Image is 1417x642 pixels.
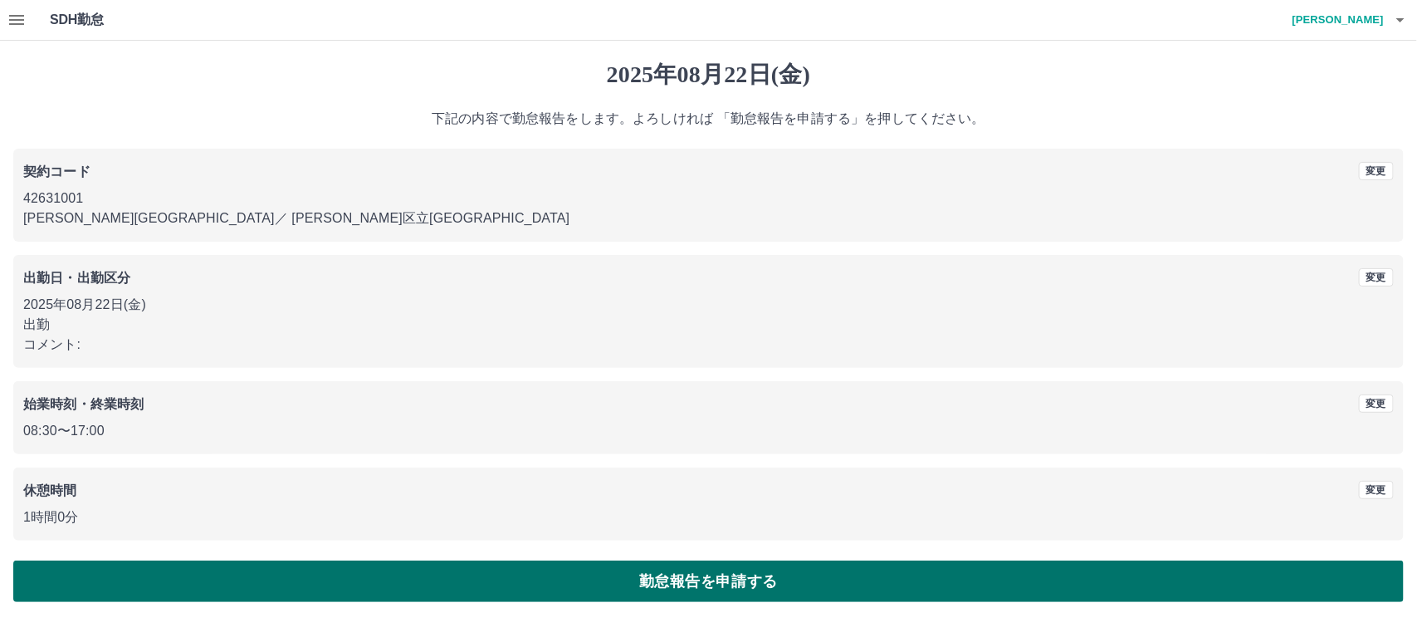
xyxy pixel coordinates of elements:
[1359,481,1394,499] button: 変更
[23,483,77,497] b: 休憩時間
[1359,395,1394,413] button: 変更
[23,315,1394,335] p: 出勤
[1359,268,1394,287] button: 変更
[13,109,1404,129] p: 下記の内容で勤怠報告をします。よろしければ 「勤怠報告を申請する」を押してください。
[23,421,1394,441] p: 08:30 〜 17:00
[23,208,1394,228] p: [PERSON_NAME][GEOGRAPHIC_DATA] ／ [PERSON_NAME]区立[GEOGRAPHIC_DATA]
[23,164,90,179] b: 契約コード
[1359,162,1394,180] button: 変更
[23,271,130,285] b: 出勤日・出勤区分
[23,507,1394,527] p: 1時間0分
[13,61,1404,89] h1: 2025年08月22日(金)
[23,397,144,411] b: 始業時刻・終業時刻
[13,561,1404,602] button: 勤怠報告を申請する
[23,335,1394,355] p: コメント:
[23,295,1394,315] p: 2025年08月22日(金)
[23,189,1394,208] p: 42631001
